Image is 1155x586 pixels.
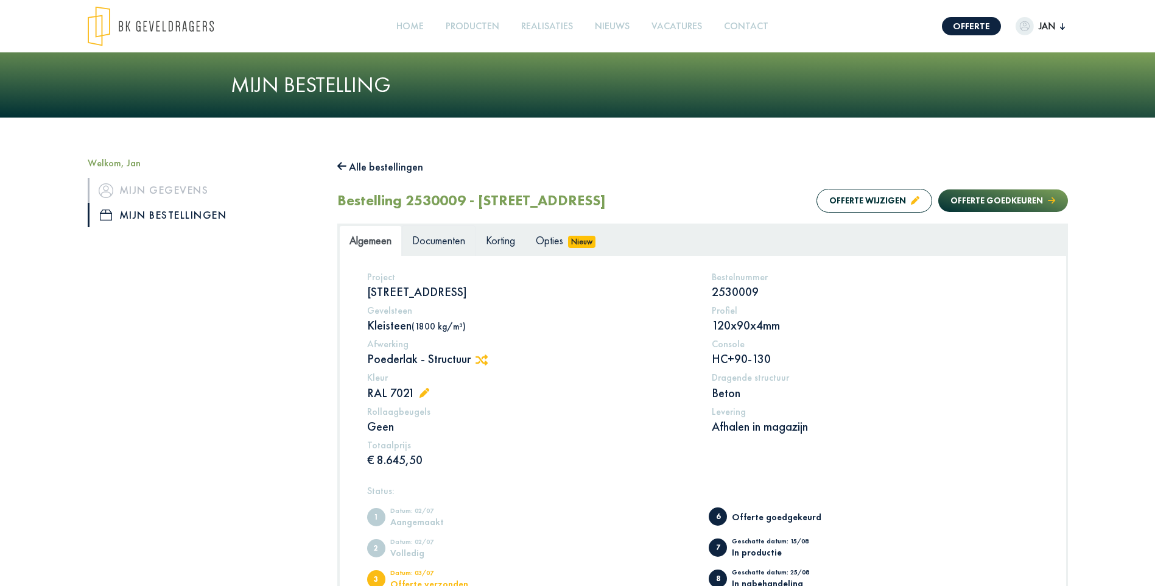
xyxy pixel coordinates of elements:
span: Offerte goedgekeurd [709,507,727,526]
img: logo [88,6,214,46]
p: HC+90-130 [712,351,1039,367]
div: Offerte goedgekeurd [732,512,832,521]
div: Volledig [390,548,491,557]
span: Volledig [367,539,385,557]
a: Producten [441,13,504,40]
h5: Project [367,271,694,283]
a: Home [391,13,429,40]
h5: Console [712,338,1039,350]
h2: Bestelling 2530009 - [STREET_ADDRESS] [337,192,606,210]
img: icon [100,210,112,221]
p: Afhalen in magazijn [712,418,1039,434]
button: Alle bestellingen [337,157,424,177]
h5: Dragende structuur [712,372,1039,383]
span: Documenten [412,233,465,247]
span: Aangemaakt [367,508,385,526]
h5: Afwerking [367,338,694,350]
span: Korting [486,233,515,247]
a: iconMijn bestellingen [88,203,319,227]
h5: Totaalprijs [367,439,694,451]
span: (1800 kg/m³) [412,320,466,332]
div: In productie [732,548,832,557]
span: Jan [1034,19,1060,34]
div: Geschatte datum: 15/08 [732,538,832,548]
span: In productie [709,538,727,557]
p: [STREET_ADDRESS] [367,284,694,300]
h5: Status: [367,485,1039,496]
h5: Levering [712,406,1039,417]
a: Nieuws [590,13,634,40]
button: Jan [1016,17,1065,35]
h5: Kleur [367,372,694,383]
h5: Gevelsteen [367,305,694,316]
p: 120x90x4mm [712,317,1039,333]
span: Nieuw [568,236,596,248]
p: Geen [367,418,694,434]
p: RAL 7021 [367,385,694,401]
p: Kleisteen [367,317,694,333]
ul: Tabs [339,225,1066,255]
a: Vacatures [647,13,707,40]
button: Offerte wijzigen [816,189,932,213]
button: Offerte goedkeuren [938,189,1067,212]
a: Contact [719,13,773,40]
h5: Profiel [712,305,1039,316]
img: icon [99,183,113,198]
div: Aangemaakt [390,517,491,526]
h5: Welkom, Jan [88,157,319,169]
span: Opties [536,233,563,247]
img: dummypic.png [1016,17,1034,35]
div: Datum: 03/07 [390,570,491,579]
p: Beton [712,385,1039,401]
p: Poederlak - Structuur [367,351,694,367]
span: Algemeen [349,233,391,247]
div: Datum: 02/07 [390,538,491,548]
a: Offerte [942,17,1001,35]
p: € 8.645,50 [367,452,694,468]
a: iconMijn gegevens [88,178,319,202]
div: Datum: 02/07 [390,507,491,517]
div: Geschatte datum: 25/08 [732,569,832,579]
h1: Mijn bestelling [231,72,925,98]
h5: Rollaagbeugels [367,406,694,417]
a: Realisaties [516,13,578,40]
h5: Bestelnummer [712,271,1039,283]
p: 2530009 [712,284,1039,300]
